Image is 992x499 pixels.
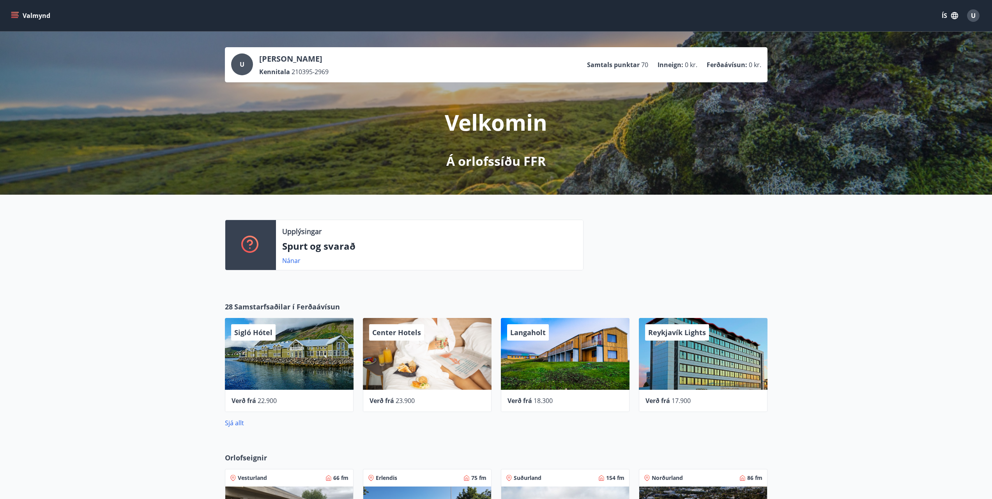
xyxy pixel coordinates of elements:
span: 86 fm [747,474,762,482]
span: Verð frá [645,396,670,405]
span: 154 fm [606,474,624,482]
span: 0 kr. [685,60,697,69]
span: U [971,11,976,20]
p: Samtals punktar [587,60,640,69]
span: Center Hotels [372,328,421,337]
span: Norðurland [652,474,683,482]
span: 28 [225,302,233,312]
p: Upplýsingar [282,226,322,236]
p: Kennitala [259,67,290,76]
span: Langaholt [510,328,546,337]
p: Inneign : [658,60,683,69]
span: Reykjavík Lights [648,328,706,337]
p: [PERSON_NAME] [259,53,329,64]
span: 70 [641,60,648,69]
span: Erlendis [376,474,397,482]
span: Suðurland [514,474,541,482]
a: Sjá allt [225,419,244,427]
span: 23.900 [396,396,415,405]
span: 17.900 [672,396,691,405]
p: Spurt og svarað [282,240,577,253]
button: U [964,6,983,25]
span: Verð frá [370,396,394,405]
p: Ferðaávísun : [707,60,747,69]
span: Sigló Hótel [234,328,272,337]
button: menu [9,9,53,23]
span: 75 fm [471,474,486,482]
a: Nánar [282,256,301,265]
span: Verð frá [232,396,256,405]
span: Orlofseignir [225,453,267,463]
p: Velkomin [445,107,547,137]
span: Vesturland [238,474,267,482]
span: U [240,60,244,69]
span: 210395-2969 [292,67,329,76]
span: Verð frá [507,396,532,405]
span: 0 kr. [749,60,761,69]
p: Á orlofssíðu FFR [446,153,546,170]
span: Samstarfsaðilar í Ferðaávísun [234,302,340,312]
span: 66 fm [333,474,348,482]
span: 22.900 [258,396,277,405]
span: 18.300 [534,396,553,405]
button: ÍS [937,9,962,23]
